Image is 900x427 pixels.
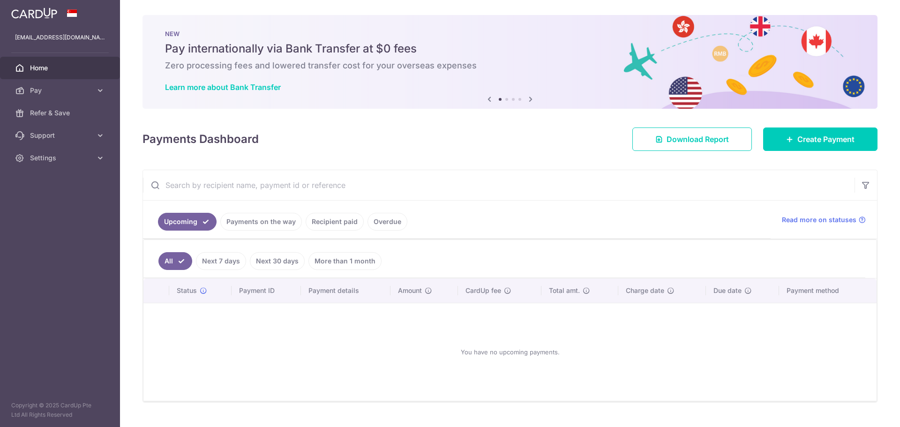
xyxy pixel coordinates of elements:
h4: Payments Dashboard [142,131,259,148]
span: Download Report [667,134,729,145]
th: Payment ID [232,278,301,303]
span: Refer & Save [30,108,92,118]
span: Amount [398,286,422,295]
span: CardUp fee [465,286,501,295]
th: Payment method [779,278,877,303]
a: Download Report [632,127,752,151]
a: Overdue [367,213,407,231]
p: NEW [165,30,855,37]
a: Next 7 days [196,252,246,270]
span: Total amt. [549,286,580,295]
span: Pay [30,86,92,95]
a: Read more on statuses [782,215,866,225]
img: CardUp [11,7,57,19]
a: More than 1 month [308,252,382,270]
a: Next 30 days [250,252,305,270]
div: You have no upcoming payments. [155,311,865,393]
span: Read more on statuses [782,215,856,225]
span: Settings [30,153,92,163]
span: Create Payment [797,134,855,145]
span: Home [30,63,92,73]
a: All [158,252,192,270]
a: Recipient paid [306,213,364,231]
h6: Zero processing fees and lowered transfer cost for your overseas expenses [165,60,855,71]
th: Payment details [301,278,391,303]
span: Support [30,131,92,140]
a: Payments on the way [220,213,302,231]
input: Search by recipient name, payment id or reference [143,170,855,200]
a: Create Payment [763,127,877,151]
h5: Pay internationally via Bank Transfer at $0 fees [165,41,855,56]
img: Bank transfer banner [142,15,877,109]
a: Upcoming [158,213,217,231]
span: Charge date [626,286,664,295]
span: Due date [713,286,742,295]
p: [EMAIL_ADDRESS][DOMAIN_NAME] [15,33,105,42]
span: Status [177,286,197,295]
a: Learn more about Bank Transfer [165,82,281,92]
